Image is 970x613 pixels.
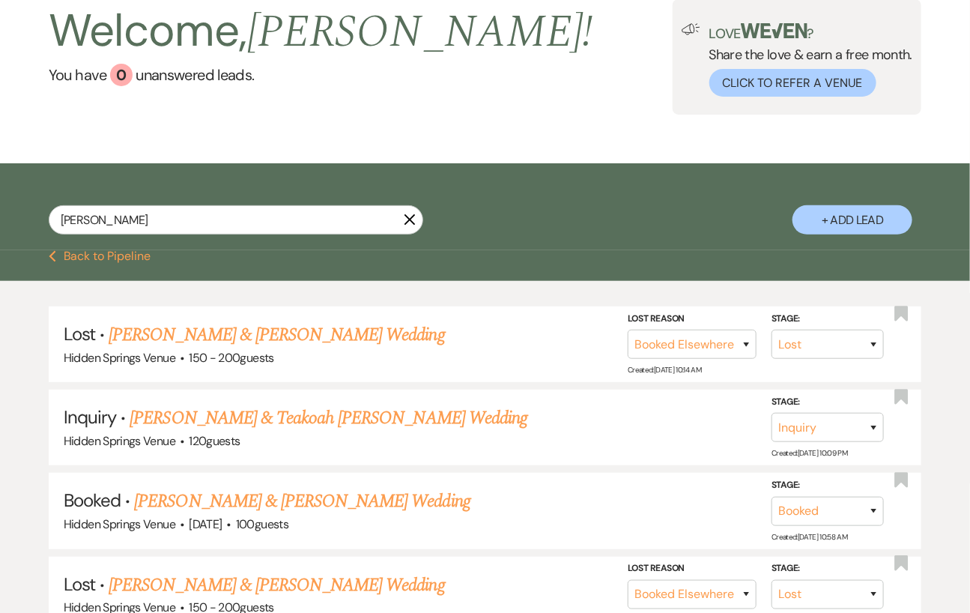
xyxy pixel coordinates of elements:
span: Hidden Springs Venue [64,350,175,366]
img: loud-speaker-illustration.svg [682,23,700,35]
div: 0 [110,64,133,86]
span: Hidden Springs Venue [64,433,175,449]
a: You have 0 unanswered leads. [49,64,593,86]
img: weven-logo-green.svg [741,23,807,38]
p: Love ? [709,23,913,40]
span: Created: [DATE] 10:09 PM [772,448,847,458]
a: [PERSON_NAME] & [PERSON_NAME] Wedding [109,572,444,599]
span: Lost [64,322,95,345]
span: Hidden Springs Venue [64,516,175,532]
a: [PERSON_NAME] & [PERSON_NAME] Wedding [109,321,444,348]
span: Created: [DATE] 10:14 AM [628,365,701,375]
label: Lost Reason [628,561,757,577]
span: 120 guests [189,433,240,449]
label: Stage: [772,477,884,494]
a: [PERSON_NAME] & Teakoah [PERSON_NAME] Wedding [130,405,527,432]
label: Stage: [772,394,884,411]
button: Back to Pipeline [49,250,151,262]
span: 100 guests [236,516,288,532]
span: [DATE] [189,516,222,532]
span: 150 - 200 guests [189,350,273,366]
label: Lost Reason [628,311,757,327]
span: Booked [64,489,121,512]
label: Stage: [772,311,884,327]
div: Share the love & earn a free month. [700,23,913,97]
label: Stage: [772,561,884,577]
input: Search by name, event date, email address or phone number [49,205,423,235]
span: Inquiry [64,405,116,429]
span: Created: [DATE] 10:58 AM [772,532,847,542]
a: [PERSON_NAME] & [PERSON_NAME] Wedding [134,488,470,515]
button: + Add Lead [792,205,912,235]
span: Lost [64,573,95,596]
button: Click to Refer a Venue [709,69,876,97]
